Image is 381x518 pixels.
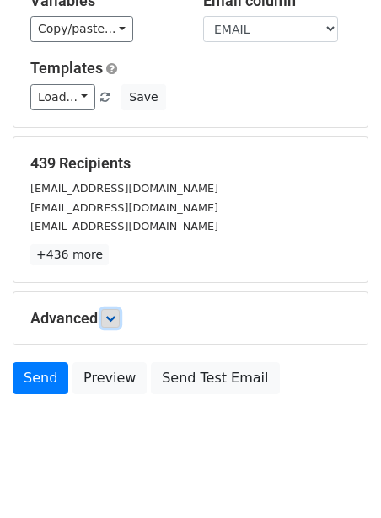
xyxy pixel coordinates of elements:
a: Send [13,362,68,394]
iframe: Chat Widget [297,437,381,518]
a: Preview [72,362,147,394]
button: Save [121,84,165,110]
small: [EMAIL_ADDRESS][DOMAIN_NAME] [30,201,218,214]
h5: 439 Recipients [30,154,351,173]
h5: Advanced [30,309,351,328]
a: Send Test Email [151,362,279,394]
small: [EMAIL_ADDRESS][DOMAIN_NAME] [30,182,218,195]
a: +436 more [30,244,109,265]
a: Load... [30,84,95,110]
a: Templates [30,59,103,77]
small: [EMAIL_ADDRESS][DOMAIN_NAME] [30,220,218,232]
a: Copy/paste... [30,16,133,42]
